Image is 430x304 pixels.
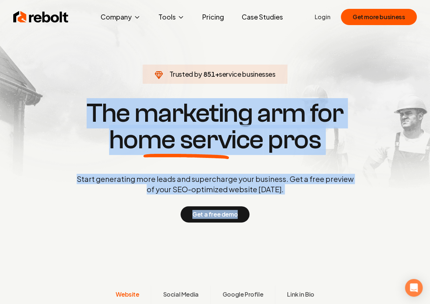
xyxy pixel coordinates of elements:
p: Start generating more leads and supercharge your business. Get a free preview of your SEO-optimiz... [75,174,355,194]
span: + [215,70,219,78]
button: Get more business [341,9,417,25]
span: service businesses [219,70,276,78]
a: Pricing [196,10,230,24]
button: Tools [153,10,190,24]
span: Google Profile [223,290,263,299]
span: 851 [203,69,215,79]
button: Company [95,10,147,24]
span: Link in Bio [287,290,314,299]
a: Case Studies [236,10,289,24]
span: Trusted by [169,70,202,78]
div: Open Intercom Messenger [405,279,423,297]
h1: The marketing arm for pros [38,100,392,153]
a: Login [315,13,331,21]
span: Social Media [163,290,198,299]
span: home service [109,127,263,153]
button: Get a free demo [181,206,249,222]
img: Rebolt Logo [13,10,69,24]
span: Website [116,290,139,299]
